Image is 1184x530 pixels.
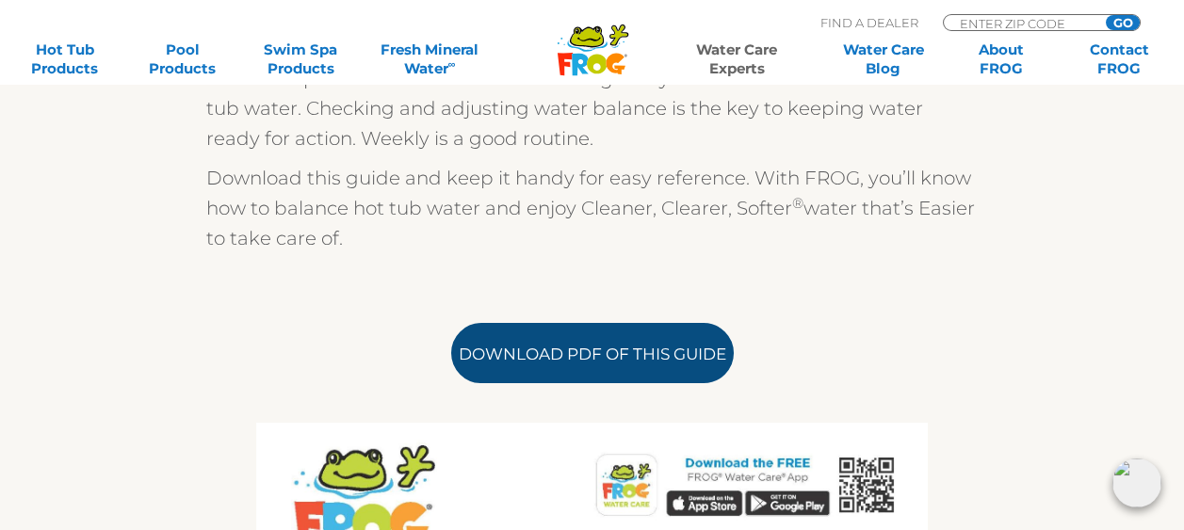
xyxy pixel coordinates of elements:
[1106,15,1140,30] input: GO
[792,194,803,212] sup: ®
[206,163,979,253] p: Download this guide and keep it handy for easy reference. With FROG, you’ll know how to balance h...
[206,63,979,153] p: Follow 4 Tips for successful water balancing and you’ll know how to balance hot tub water. Checki...
[451,323,734,383] a: Download PDF of this Guide
[448,57,456,71] sup: ∞
[137,40,228,78] a: PoolProducts
[958,15,1085,31] input: Zip Code Form
[1074,40,1165,78] a: ContactFROG
[955,40,1046,78] a: AboutFROG
[254,40,346,78] a: Swim SpaProducts
[373,40,488,78] a: Fresh MineralWater∞
[837,40,929,78] a: Water CareBlog
[820,14,918,31] p: Find A Dealer
[662,40,811,78] a: Water CareExperts
[19,40,110,78] a: Hot TubProducts
[1112,458,1161,507] img: openIcon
